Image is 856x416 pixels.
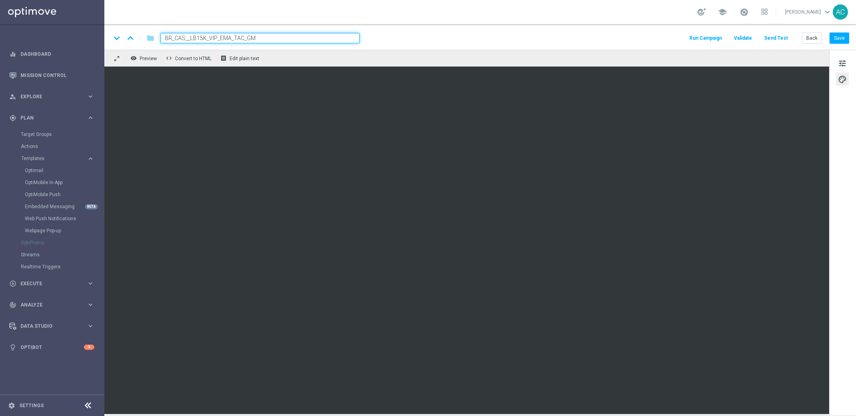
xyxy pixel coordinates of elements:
button: lightbulb Optibot 3 [9,344,95,351]
a: OptiMobile Push [25,191,83,198]
span: school [718,8,727,16]
i: settings [8,402,15,409]
a: OptiMobile In-App [25,179,83,186]
button: Data Studio keyboard_arrow_right [9,323,95,329]
button: tune [836,57,849,69]
div: Webpage Pop-up [25,225,104,237]
input: Enter a unique template name [161,33,360,43]
div: Embedded Messaging [25,201,104,213]
i: keyboard_arrow_right [87,280,94,287]
button: code Convert to HTML [164,53,215,63]
a: Mission Control [20,65,94,86]
div: Web Push Notifications [25,213,104,225]
i: lightbulb [9,344,16,351]
i: track_changes [9,301,16,308]
span: Preview [140,56,157,61]
div: Streams [21,249,104,261]
div: Templates [21,152,104,237]
div: Mission Control [9,65,94,86]
i: keyboard_arrow_right [87,114,94,122]
button: Templates keyboard_arrow_right [21,155,95,162]
i: keyboard_arrow_up [124,32,136,44]
button: Save [830,32,849,44]
span: tune [838,58,847,69]
span: keyboard_arrow_down [823,8,832,16]
a: Webpage Pop-up [25,227,83,234]
div: Analyze [9,301,87,308]
a: Streams [21,252,83,258]
span: Analyze [20,302,87,307]
a: Dashboard [20,43,94,65]
div: OptiPromo [21,237,104,249]
i: keyboard_arrow_down [111,32,123,44]
i: keyboard_arrow_right [87,155,94,162]
div: BETA [85,204,98,209]
span: Execute [20,281,87,286]
button: Run Campaign [688,33,723,44]
i: remove_red_eye [130,55,137,61]
i: keyboard_arrow_right [87,301,94,308]
i: equalizer [9,51,16,58]
button: folder [146,32,155,45]
i: gps_fixed [9,114,16,122]
button: remove_red_eye Preview [128,53,161,63]
a: Target Groups [21,131,83,138]
div: Optibot [9,337,94,358]
i: person_search [9,93,16,100]
span: Templates [21,156,79,161]
button: receipt Edit plain text [218,53,263,63]
div: Plan [9,114,87,122]
a: Settings [19,403,44,408]
span: Plan [20,116,87,120]
div: AC [833,4,848,20]
i: play_circle_outline [9,280,16,287]
span: Convert to HTML [175,56,211,61]
span: palette [838,74,847,85]
div: Execute [9,280,87,287]
span: Edit plain text [230,56,259,61]
a: Embedded Messaging [25,203,83,210]
a: Web Push Notifications [25,215,83,222]
a: [PERSON_NAME]keyboard_arrow_down [784,6,833,18]
button: Mission Control [9,72,95,79]
span: code [166,55,172,61]
div: Dashboard [9,43,94,65]
div: OptiMobile In-App [25,177,104,189]
i: keyboard_arrow_right [87,93,94,100]
div: Actions [21,140,104,152]
div: 3 [84,345,94,350]
div: Realtime Triggers [21,261,104,273]
button: Back [802,32,822,44]
button: track_changes Analyze keyboard_arrow_right [9,302,95,308]
button: equalizer Dashboard [9,51,95,57]
button: gps_fixed Plan keyboard_arrow_right [9,115,95,121]
div: Optimail [25,164,104,177]
button: play_circle_outline Execute keyboard_arrow_right [9,280,95,287]
button: Send Test [763,33,789,44]
div: Data Studio [9,323,87,330]
span: Data Studio [20,324,87,329]
a: Realtime Triggers [21,264,83,270]
i: receipt [220,55,227,61]
button: person_search Explore keyboard_arrow_right [9,93,95,100]
div: Target Groups [21,128,104,140]
i: folder [146,33,155,43]
a: Actions [21,143,83,150]
div: OptiMobile Push [25,189,104,201]
i: keyboard_arrow_right [87,322,94,330]
a: Optimail [25,167,83,174]
span: Explore [20,94,87,99]
button: Validate [733,33,753,44]
div: Templates [21,156,87,161]
div: Explore [9,93,87,100]
button: palette [836,73,849,85]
